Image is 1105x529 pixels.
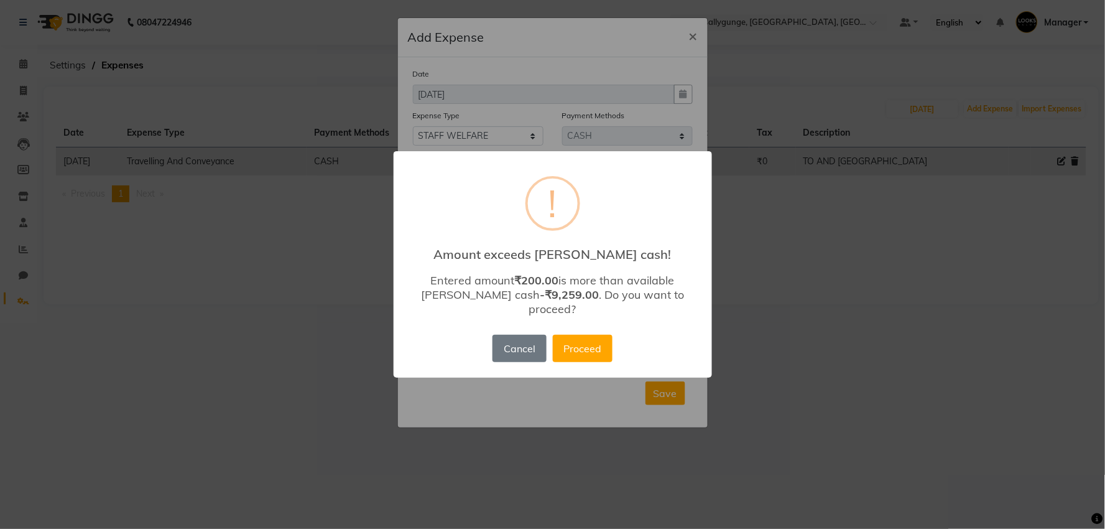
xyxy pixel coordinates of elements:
button: Proceed [553,335,613,362]
b: ₹200.00 [515,273,559,288]
h2: Amount exceeds [PERSON_NAME] cash! [394,237,712,262]
div: ! [548,179,557,228]
div: Entered amount is more than available [PERSON_NAME] cash . Do you want to proceed? [411,273,693,316]
button: Cancel [492,335,546,362]
b: -₹9,259.00 [540,288,599,302]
